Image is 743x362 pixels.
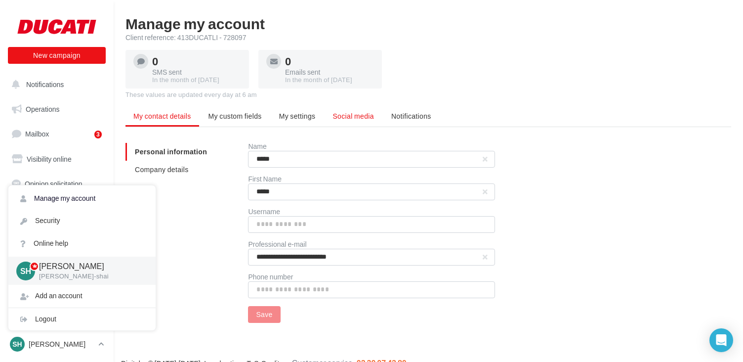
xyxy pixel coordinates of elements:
button: New campaign [8,47,106,64]
a: Multimedia library [6,247,108,268]
button: Save [248,306,280,323]
div: Logout [8,308,156,330]
a: Visibility online [6,149,108,170]
span: Visibility online [27,155,72,163]
button: Notifications [6,74,104,95]
a: Online help [8,232,156,255]
a: Campaigns [6,198,108,219]
div: These values are updated every day at 6 am [125,90,731,99]
a: SH [PERSON_NAME] [8,335,106,354]
div: First Name [248,176,495,182]
a: Calendar [6,271,108,292]
a: Security [8,210,156,232]
div: Add an account [8,285,156,307]
div: Client reference: 413DUCATLI - 728097 [125,33,731,43]
h1: Manage my account [125,16,731,31]
p: [PERSON_NAME]-shai [39,272,140,281]
div: Phone number [248,273,495,280]
a: Manage my account [8,187,156,210]
span: Company details [135,165,189,174]
span: Mailbox [25,130,49,138]
span: My settings [279,112,316,120]
div: 0 [152,56,241,67]
div: Emails sent [285,69,374,76]
span: My custom fields [208,112,262,120]
span: SH [12,339,22,349]
span: Notifications [391,112,431,120]
span: SH [20,265,31,276]
p: [PERSON_NAME] [39,261,140,272]
div: Open Intercom Messenger [709,328,733,352]
span: Operations [26,105,59,113]
div: Username [248,208,495,215]
div: SMS sent [152,69,241,76]
div: In the month of [DATE] [152,76,241,85]
a: Contacts [6,223,108,243]
p: [PERSON_NAME] [29,339,94,349]
div: 3 [94,131,102,138]
a: Mailbox3 [6,123,108,144]
a: Operations [6,99,108,120]
span: Notifications [26,80,64,89]
div: 0 [285,56,374,67]
div: In the month of [DATE] [285,76,374,85]
span: Social media [332,112,373,120]
div: Name [248,143,495,150]
div: Professional e-mail [248,241,495,248]
span: Opinion solicitation [25,179,83,187]
a: Opinion solicitation [6,174,108,194]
